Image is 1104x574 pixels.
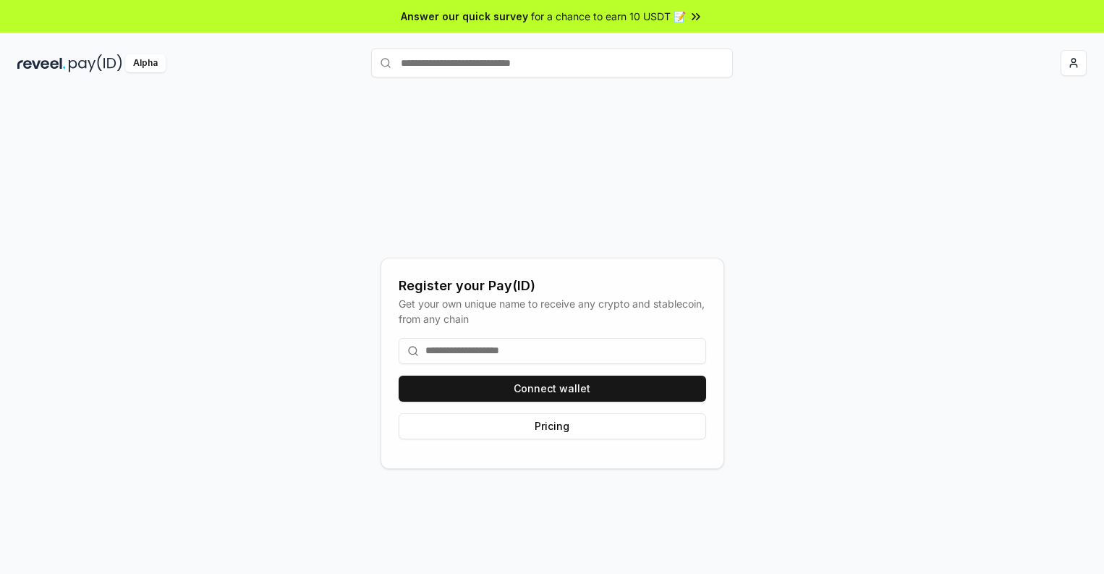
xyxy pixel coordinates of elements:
button: Connect wallet [399,376,706,402]
button: Pricing [399,413,706,439]
span: Answer our quick survey [401,9,528,24]
span: for a chance to earn 10 USDT 📝 [531,9,686,24]
div: Register your Pay(ID) [399,276,706,296]
img: reveel_dark [17,54,66,72]
div: Get your own unique name to receive any crypto and stablecoin, from any chain [399,296,706,326]
div: Alpha [125,54,166,72]
img: pay_id [69,54,122,72]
